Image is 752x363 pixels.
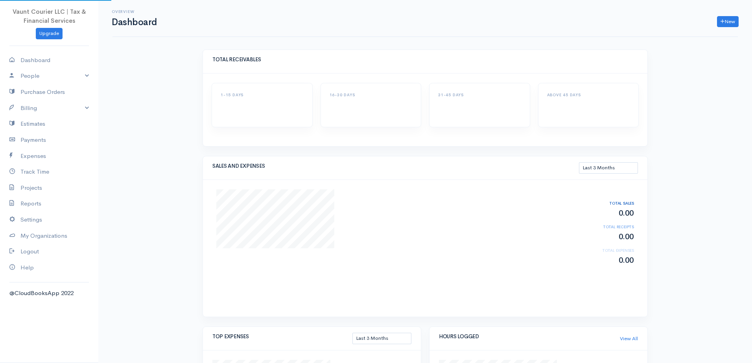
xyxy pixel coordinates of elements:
h6: ABOVE 45 DAYS [547,93,630,97]
h6: TOTAL EXPENSES [571,248,634,253]
span: Vaunt Courier LLC | Tax & Financial Services [13,8,86,24]
h5: TOTAL RECEIVABLES [212,57,638,62]
h2: 0.00 [571,209,634,218]
div: @CloudBooksApp 2022 [9,289,89,298]
a: View All [620,335,638,343]
h2: 0.00 [571,256,634,265]
h5: HOURS LOGGED [439,334,620,339]
h1: Dashboard [112,17,157,27]
a: New [717,16,739,27]
h6: 31-45 DAYS [438,93,521,97]
h6: TOTAL SALES [571,201,634,205]
h5: SALES AND EXPENSES [212,163,579,169]
h6: 16-30 DAYS [330,93,413,97]
h6: TOTAL RECEIPTS [571,225,634,229]
h5: TOP EXPENSES [212,334,352,339]
h6: Overview [112,9,157,14]
a: Upgrade [36,28,63,39]
h2: 0.00 [571,233,634,241]
h6: 1-15 DAYS [221,93,304,97]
